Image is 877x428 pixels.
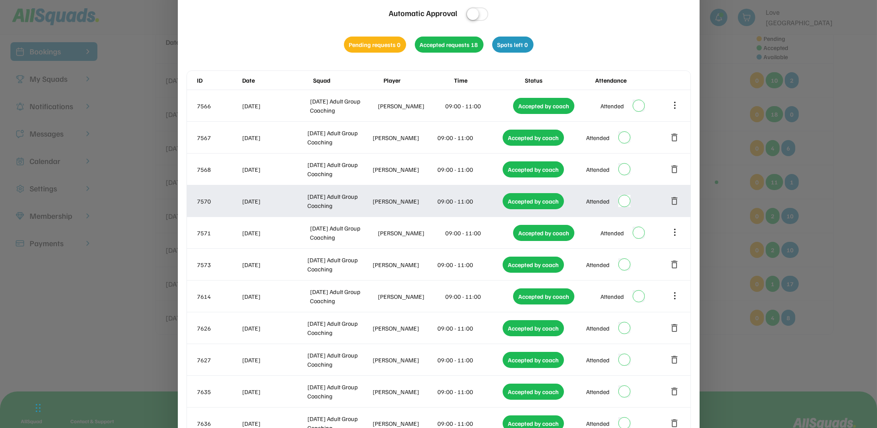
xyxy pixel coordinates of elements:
[373,260,436,269] div: [PERSON_NAME]
[438,133,501,142] div: 09:00 - 11:00
[243,260,306,269] div: [DATE]
[197,324,241,333] div: 7626
[310,224,376,242] div: [DATE] Adult Group Coaching
[586,260,610,269] div: Attended
[197,101,241,110] div: 7566
[307,192,371,210] div: [DATE] Adult Group Coaching
[243,133,306,142] div: [DATE]
[307,319,371,337] div: [DATE] Adult Group Coaching
[307,351,371,369] div: [DATE] Adult Group Coaching
[525,76,594,85] div: Status
[586,387,610,396] div: Attended
[373,419,436,428] div: [PERSON_NAME]
[438,260,501,269] div: 09:00 - 11:00
[197,355,241,364] div: 7627
[378,228,444,237] div: [PERSON_NAME]
[307,160,371,178] div: [DATE] Adult Group Coaching
[307,128,371,147] div: [DATE] Adult Group Coaching
[373,133,436,142] div: [PERSON_NAME]
[446,228,512,237] div: 09:00 - 11:00
[243,76,311,85] div: Date
[373,165,436,174] div: [PERSON_NAME]
[197,165,241,174] div: 7568
[586,197,610,206] div: Attended
[197,197,241,206] div: 7570
[389,7,457,19] div: Automatic Approval
[383,76,452,85] div: Player
[600,101,624,110] div: Attended
[600,228,624,237] div: Attended
[373,324,436,333] div: [PERSON_NAME]
[503,130,564,146] div: Accepted by coach
[415,37,484,53] div: Accepted requests 18
[378,101,444,110] div: [PERSON_NAME]
[373,197,436,206] div: [PERSON_NAME]
[438,324,501,333] div: 09:00 - 11:00
[310,287,376,305] div: [DATE] Adult Group Coaching
[373,387,436,396] div: [PERSON_NAME]
[503,320,564,336] div: Accepted by coach
[446,292,512,301] div: 09:00 - 11:00
[503,193,564,209] div: Accepted by coach
[197,260,241,269] div: 7573
[670,164,680,174] button: delete
[513,98,574,114] div: Accepted by coach
[307,255,371,274] div: [DATE] Adult Group Coaching
[670,259,680,270] button: delete
[503,161,564,177] div: Accepted by coach
[243,228,309,237] div: [DATE]
[307,382,371,401] div: [DATE] Adult Group Coaching
[670,323,680,333] button: delete
[670,196,680,206] button: delete
[243,197,306,206] div: [DATE]
[197,419,241,428] div: 7636
[243,165,306,174] div: [DATE]
[513,225,574,241] div: Accepted by coach
[243,355,306,364] div: [DATE]
[586,419,610,428] div: Attended
[197,76,241,85] div: ID
[503,352,564,368] div: Accepted by coach
[503,384,564,400] div: Accepted by coach
[670,386,680,397] button: delete
[503,257,564,273] div: Accepted by coach
[586,165,610,174] div: Attended
[438,165,501,174] div: 09:00 - 11:00
[586,324,610,333] div: Attended
[438,355,501,364] div: 09:00 - 11:00
[454,76,523,85] div: Time
[600,292,624,301] div: Attended
[197,387,241,396] div: 7635
[492,37,534,53] div: Spots left 0
[586,355,610,364] div: Attended
[197,292,241,301] div: 7614
[243,101,309,110] div: [DATE]
[243,387,306,396] div: [DATE]
[310,97,376,115] div: [DATE] Adult Group Coaching
[438,387,501,396] div: 09:00 - 11:00
[313,76,382,85] div: Squad
[446,101,512,110] div: 09:00 - 11:00
[373,355,436,364] div: [PERSON_NAME]
[513,288,574,304] div: Accepted by coach
[344,37,406,53] div: Pending requests 0
[378,292,444,301] div: [PERSON_NAME]
[438,419,501,428] div: 09:00 - 11:00
[670,354,680,365] button: delete
[243,419,306,428] div: [DATE]
[243,324,306,333] div: [DATE]
[595,76,664,85] div: Attendance
[586,133,610,142] div: Attended
[243,292,309,301] div: [DATE]
[197,133,241,142] div: 7567
[197,228,241,237] div: 7571
[438,197,501,206] div: 09:00 - 11:00
[670,132,680,143] button: delete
